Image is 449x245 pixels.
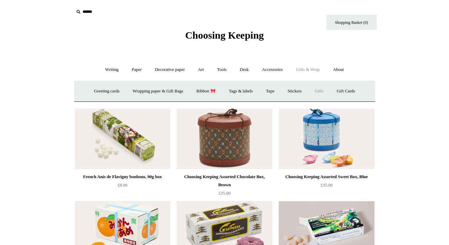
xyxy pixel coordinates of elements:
img: French Anis de Flavigny bonbons, 90g box [75,109,170,169]
a: Gifts [309,82,330,100]
a: Tape [260,82,280,100]
img: Choosing Keeping Assorted Sweet Box, Blue [279,109,374,169]
a: Gifts & Wrap [290,61,326,79]
span: £35.00 [219,191,231,196]
div: French Anis de Flavigny bonbons, 90g box [77,173,169,181]
span: £8.00 [118,182,127,188]
a: Choosing Keeping Assorted Chocolate Box, Brown Choosing Keeping Assorted Chocolate Box, Brown [177,109,272,169]
a: Art [192,61,210,79]
a: Choosing Keeping Assorted Chocolate Box, Brown £35.00 [177,173,272,200]
a: Choosing Keeping Assorted Sweet Box, Blue Choosing Keeping Assorted Sweet Box, Blue [279,109,374,169]
div: Choosing Keeping Assorted Chocolate Box, Brown [178,173,270,189]
a: Ribbon 🎀 [190,82,222,100]
a: Accessories [256,61,289,79]
a: Tags & labels [223,82,259,100]
a: Gift Cards [331,82,361,100]
a: Greeting cards [88,82,126,100]
span: £35.00 [321,182,333,188]
a: French Anis de Flavigny bonbons, 90g box £8.00 [75,173,170,200]
a: Choosing Keeping Assorted Sweet Box, Blue £35.00 [279,173,374,200]
span: Choosing Keeping [185,30,264,41]
a: Tools [211,61,233,79]
a: Wrapping paper & Gift Bags [127,82,189,100]
a: Decorative paper [149,61,191,79]
a: Choosing Keeping [185,35,264,40]
a: About [327,61,350,79]
a: Desk [234,61,255,79]
img: Choosing Keeping Assorted Chocolate Box, Brown [177,109,272,169]
a: Paper [126,61,148,79]
a: Stickers [281,82,308,100]
a: Shopping Basket (0) [326,15,377,30]
a: Writing [99,61,125,79]
a: French Anis de Flavigny bonbons, 90g box French Anis de Flavigny bonbons, 90g box [75,109,170,169]
div: Choosing Keeping Assorted Sweet Box, Blue [280,173,372,181]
